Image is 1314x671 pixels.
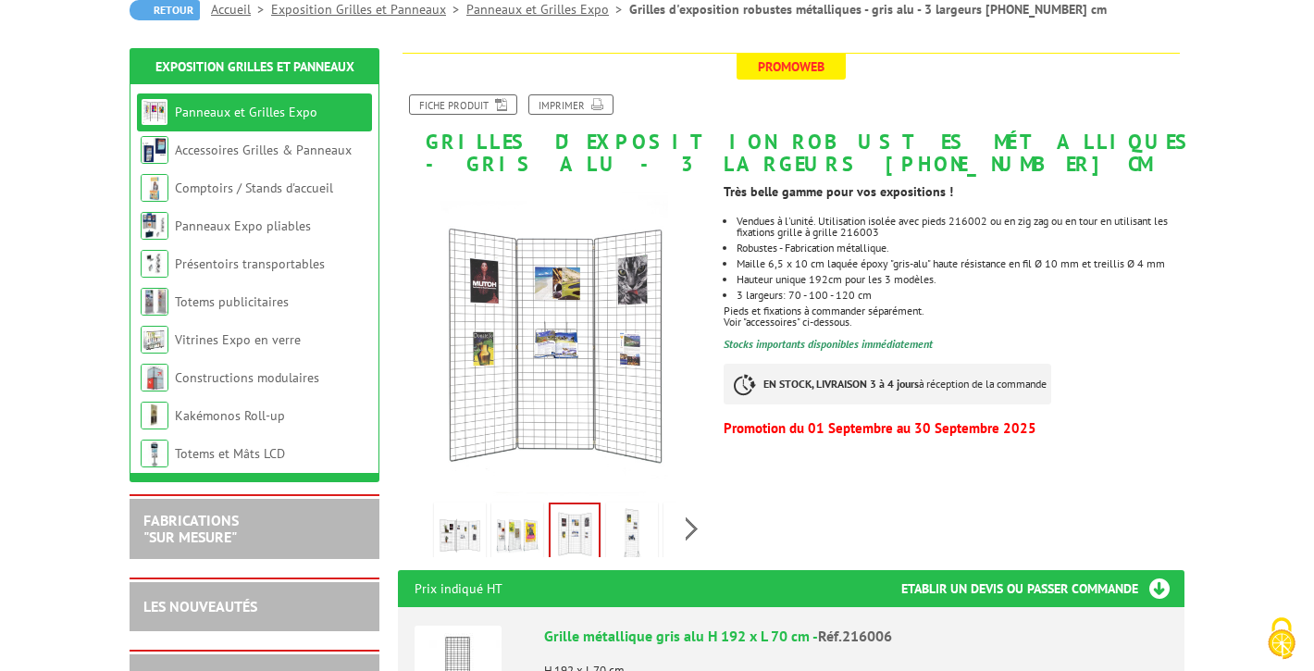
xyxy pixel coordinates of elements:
[141,212,168,240] img: Panneaux Expo pliables
[737,216,1184,238] p: Vendues à l'unité. Utilisation isolée avec pieds 216002 ou en zig zag ou en tour en utilisant les...
[175,180,333,196] a: Comptoirs / Stands d'accueil
[175,369,319,386] a: Constructions modulaires
[155,58,354,75] a: Exposition Grilles et Panneaux
[141,250,168,278] img: Présentoirs transportables
[763,377,919,391] strong: EN STOCK, LIVRAISON 3 à 4 jours
[724,305,1184,328] p: Pieds et fixations à commander séparément. Voir "accessoires" ci-dessous.
[271,1,466,18] a: Exposition Grilles et Panneaux
[737,54,846,80] span: Promoweb
[211,1,271,18] a: Accueil
[175,293,289,310] a: Totems publicitaires
[175,445,285,462] a: Totems et Mâts LCD
[667,506,712,564] img: grille_exposition_metallique_alu_216006_4bis.jpg
[551,504,599,562] img: grilles_exposition_2160006_2bis.jpg
[175,217,311,234] a: Panneaux Expo pliables
[398,184,710,496] img: grilles_exposition_2160006_2bis.jpg
[1249,608,1314,671] button: Cookies (fenêtre modale)
[141,288,168,316] img: Totems publicitaires
[141,136,168,164] img: Accessoires Grilles & Panneaux
[141,326,168,354] img: Vitrines Expo en verre
[143,511,239,546] a: FABRICATIONS"Sur Mesure"
[415,570,502,607] p: Prix indiqué HT
[683,514,700,544] span: Next
[1258,615,1305,662] img: Cookies (fenêtre modale)
[495,506,539,564] img: grilles_exposition_2160006_1bis.jpg
[901,570,1184,607] h3: Etablir un devis ou passer commande
[175,331,301,348] a: Vitrines Expo en verre
[724,423,1184,434] p: Promotion du 01 Septembre au 30 Septembre 2025
[818,627,892,645] span: Réf.216006
[409,94,517,115] a: Fiche produit
[724,183,953,200] strong: Très belle gamme pour vos expositions !
[724,364,1051,404] p: à réception de la commande
[143,597,257,615] a: LES NOUVEAUTÉS
[737,274,1184,285] p: Hauteur unique 192cm pour les 3 modèles.
[175,142,352,158] a: Accessoires Grilles & Panneaux
[175,407,285,424] a: Kakémonos Roll-up
[610,506,654,564] img: grilles_exposition_2160006_3bis.jpg
[544,626,1168,647] div: Grille métallique gris alu H 192 x L 70 cm -
[141,174,168,202] img: Comptoirs / Stands d'accueil
[466,1,629,18] a: Panneaux et Grilles Expo
[724,337,933,351] font: Stocks importants disponibles immédiatement
[528,94,614,115] a: Imprimer
[438,506,482,564] img: grilles_exposition_216006.jpg
[141,402,168,429] img: Kakémonos Roll-up
[737,290,1184,301] li: 3 largeurs: 70 - 100 - 120 cm
[737,242,1184,254] li: Robustes - Fabrication métallique.
[175,255,325,272] a: Présentoirs transportables
[141,364,168,391] img: Constructions modulaires
[141,98,168,126] img: Panneaux et Grilles Expo
[737,258,1184,269] li: Maille 6,5 x 10 cm laquée époxy "gris-alu" haute résistance en fil Ø 10 mm et treillis Ø 4 mm
[175,104,317,120] a: Panneaux et Grilles Expo
[141,440,168,467] img: Totems et Mâts LCD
